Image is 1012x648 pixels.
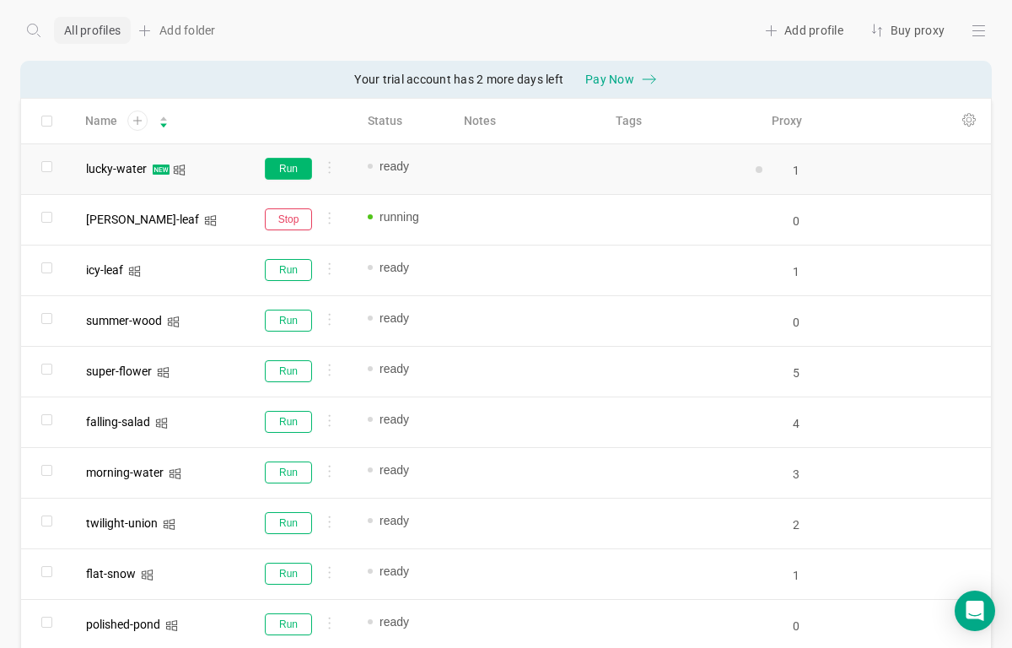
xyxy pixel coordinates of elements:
[265,310,312,332] button: Run
[379,158,437,175] span: ready
[265,563,312,585] button: Run
[379,310,437,327] span: ready
[464,112,496,130] span: Notes
[265,158,312,180] button: Run
[793,518,799,532] input: Search for proxy...
[793,214,799,228] input: Search for proxy...
[793,619,799,633] input: Search for proxy...
[379,259,437,276] span: ready
[793,467,799,481] input: Search for proxy...
[54,17,131,44] div: All profiles
[616,112,642,130] span: Tags
[86,618,160,631] span: polished-pond
[955,591,995,631] div: Open Intercom Messenger
[128,265,141,278] i: icon: windows
[167,316,180,328] i: icon: windows
[163,518,175,531] i: icon: windows
[265,259,312,281] button: Run
[379,563,437,580] span: ready
[86,163,147,175] div: lucky-water
[793,569,799,582] input: Search for proxy...
[86,466,164,479] span: morning-water
[141,569,153,581] i: icon: windows
[379,462,437,478] span: ready
[265,360,312,382] button: Run
[379,360,437,377] span: ready
[155,417,168,429] i: icon: windows
[86,415,150,429] span: falling-salad
[793,316,799,329] input: Search for proxy...
[86,364,152,378] span: super-flower
[585,71,634,88] span: Pay Now
[159,115,169,120] i: icon: caret-up
[772,112,802,130] span: Proxy
[159,22,216,39] span: Add folder
[265,208,312,230] button: Stop
[86,315,162,327] div: summer-wood
[864,17,951,44] div: Buy proxy
[265,462,312,483] button: Run
[204,214,217,227] i: icon: windows
[354,71,563,88] span: Your trial account has 2 more days left
[85,112,117,130] span: Name
[379,208,437,225] span: running
[86,264,123,276] div: icy-leaf
[86,213,199,225] div: [PERSON_NAME]-leaf
[165,619,178,632] i: icon: windows
[86,568,136,580] div: flat-snow
[757,17,850,44] div: Add profile
[86,516,158,530] span: twilight-union
[793,164,799,177] input: Search for proxy...
[793,366,799,380] input: Search for proxy...
[379,512,437,529] span: ready
[265,512,312,534] button: Run
[793,417,799,430] input: Search for proxy...
[159,121,169,126] i: icon: caret-down
[793,265,799,278] input: Search for proxy...
[173,164,186,176] i: icon: windows
[159,114,169,126] div: Sort
[368,112,402,130] span: Status
[379,411,437,428] span: ready
[157,366,170,379] i: icon: windows
[265,411,312,433] button: Run
[265,613,312,635] button: Run
[169,467,181,480] i: icon: windows
[379,613,437,630] span: ready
